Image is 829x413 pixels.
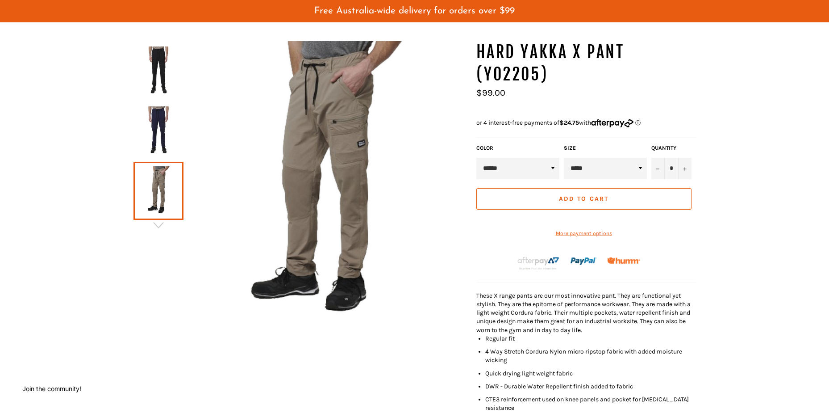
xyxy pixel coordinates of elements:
[517,256,560,271] img: Afterpay-Logo-on-dark-bg_large.png
[485,369,696,378] li: Quick drying light weight fabric
[138,46,179,96] img: HARD YAKKA X Pant (Y02205) - Workin' Gear
[476,144,559,152] label: Color
[138,106,179,156] img: HARD YAKKA X Pant (Y02205) - Workin' Gear
[485,334,696,343] li: Regular fit
[183,41,467,325] img: HARD YAKKA X Pant (Y02205) - Workin' Gear
[485,382,696,391] li: DWR - Durable Water Repellent finish added to fabric
[476,41,696,85] h1: HARD YAKKA X Pant (Y02205)
[607,257,640,264] img: Humm_core_logo_RGB-01_300x60px_small_195d8312-4386-4de7-b182-0ef9b6303a37.png
[22,385,81,392] button: Join the community!
[476,291,696,334] p: These X range pants are our most innovative pant. They are functional yet stylish. They are the e...
[485,395,696,413] li: CTE3 reinforcement used on knee panels and pocket for [MEDICAL_DATA] resistance
[651,144,692,152] label: Quantity
[571,248,597,274] img: paypal.png
[559,195,608,202] span: Add to Cart
[476,88,505,98] span: $99.00
[314,6,515,16] span: Free Australia-wide delivery for orders over $99
[678,158,692,179] button: Increase item quantity by one
[476,188,692,210] button: Add to Cart
[651,158,665,179] button: Reduce item quantity by one
[485,347,696,365] li: 4 Way Stretch Cordura Nylon micro ripstop fabric with added moisture wicking
[564,144,647,152] label: Size
[476,230,692,237] a: More payment options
